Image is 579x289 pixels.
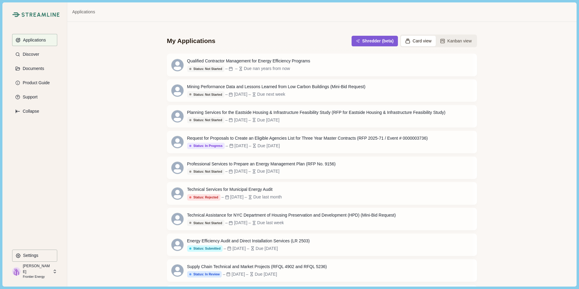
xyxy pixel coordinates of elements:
a: Settings [12,250,57,264]
svg: avatar [171,162,184,174]
a: Energy Efficiency Audit and Direct Installation Services (LR 2503)Status: Submitted–[DATE]–Due [D... [167,234,477,256]
p: Frontier Energy [23,274,51,279]
div: – [248,117,251,123]
button: Status: Not Started [187,66,224,72]
div: Due last week [257,220,284,226]
a: Applications [72,9,95,15]
div: Status: Submitted [189,247,221,251]
div: Due nan years from now [244,65,290,72]
div: Qualified Contractor Management for Energy Efficiency Programs [187,58,310,64]
div: Technical Assistance for NYC Department of Housing Preservation and Development (HPD) (Mini-Bid R... [187,212,396,218]
button: Status: In Progress [187,143,225,149]
a: Documents [12,62,57,75]
div: – [245,194,247,200]
div: – [249,143,251,149]
div: – [224,245,226,252]
button: Status: In Review [187,271,222,277]
p: Settings [21,253,38,258]
div: Request for Proposals to Create an Eligible Agencies List for Three Year Master Contracts (RFP 20... [187,135,428,141]
div: [DATE] [234,117,247,123]
div: Status: Not Started [189,93,222,97]
div: – [248,91,251,98]
div: Professional Services to Prepare an Energy Management Plan (RFP No. 9156) [187,161,336,167]
p: Collapse [21,109,39,114]
div: – [248,220,251,226]
a: Support [12,91,57,103]
div: [DATE] [234,91,247,98]
button: Discover [12,48,57,60]
button: Expand [12,105,57,117]
img: profile picture [12,267,21,276]
svg: avatar [171,264,184,277]
div: Mining Performance Data and Lessons Learned from Low Carbon Buildings (Mini-Bid Request) [187,84,366,90]
svg: avatar [171,213,184,225]
div: Due [DATE] [256,245,278,252]
button: Card view [401,36,436,46]
button: Status: Rejected [187,194,220,201]
div: [DATE] [232,271,245,277]
p: Discover [21,52,39,57]
div: Supply Chain Technical and Market Projects (RFQL 4902 and RFQL 5236) [187,264,327,270]
div: Status: In Progress [189,144,223,148]
div: – [247,245,249,252]
div: [DATE] [234,220,247,226]
div: – [225,168,228,174]
div: Planning Services for the Eastside Housing & Infrastructure Feasibility Study (RFP for Eastside H... [187,109,445,116]
div: [DATE] [233,245,246,252]
a: Technical Assistance for NYC Department of Housing Preservation and Development (HPD) (Mini-Bid R... [167,208,477,230]
p: Documents [21,66,44,71]
svg: avatar [171,136,184,148]
a: Planning Services for the Eastside Housing & Infrastructure Feasibility Study (RFP for Eastside H... [167,105,477,128]
div: Due [DATE] [257,117,280,123]
button: Status: Submitted [187,245,223,252]
div: Status: Not Started [189,170,222,174]
div: My Applications [167,37,215,45]
div: – [246,271,248,277]
div: Status: Rejected [189,195,218,199]
div: – [235,65,237,72]
div: Due [DATE] [257,143,280,149]
p: Product Guide [21,80,50,85]
div: [DATE] [234,143,248,149]
div: Technical Services for Municipal Energy Audit [187,186,282,193]
div: Status: Not Started [189,221,222,225]
div: Due next week [257,91,285,98]
img: Streamline Climate Logo [22,12,60,17]
div: Due last month [253,194,282,200]
svg: avatar [171,239,184,251]
div: – [248,168,251,174]
div: – [225,117,228,123]
div: Status: Not Started [189,118,222,122]
button: Applications [12,34,57,46]
button: Settings [12,250,57,262]
a: Streamline Climate LogoStreamline Climate Logo [12,12,57,17]
p: Support [21,95,38,100]
p: Applications [21,38,46,43]
button: Status: Not Started [187,168,224,175]
div: – [223,271,225,277]
a: Mining Performance Data and Lessons Learned from Low Carbon Buildings (Mini-Bid Request)Status: N... [167,79,477,102]
svg: avatar [171,188,184,200]
a: Technical Services for Municipal Energy AuditStatus: Rejected–[DATE]–Due last month [167,182,477,204]
div: Due [DATE] [257,168,280,174]
div: [DATE] [230,194,243,200]
div: [DATE] [234,168,247,174]
a: Professional Services to Prepare an Energy Management Plan (RFP No. 9156)Status: Not Started–[DAT... [167,157,477,179]
img: Streamline Climate Logo [12,12,20,17]
button: Status: Not Started [187,220,224,226]
p: [PERSON_NAME] [23,263,51,274]
div: – [221,194,224,200]
div: – [225,220,228,226]
svg: avatar [171,85,184,97]
div: Energy Efficiency Audit and Direct Installation Services (LR 2503) [187,238,310,244]
div: Status: In Review [189,272,220,276]
a: Qualified Contractor Management for Energy Efficiency ProgramsStatus: Not Started––Due nan years ... [167,54,477,76]
a: Product Guide [12,77,57,89]
svg: avatar [171,110,184,122]
a: Supply Chain Technical and Market Projects (RFQL 4902 and RFQL 5236)Status: In Review–[DATE]–Due ... [167,259,477,282]
button: Status: Not Started [187,91,224,98]
svg: avatar [171,59,184,71]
